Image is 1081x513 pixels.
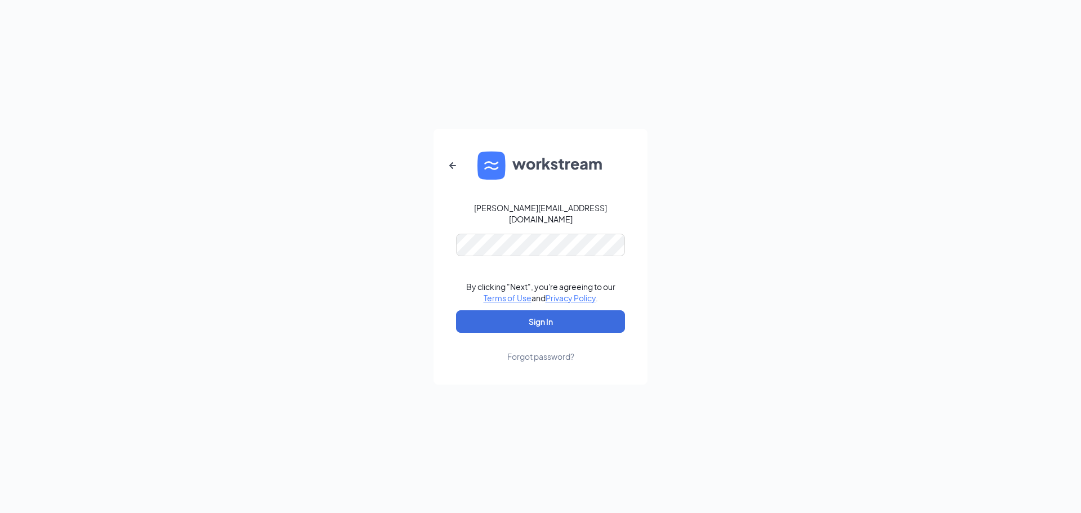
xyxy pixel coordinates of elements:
img: WS logo and Workstream text [477,151,604,180]
button: Sign In [456,310,625,333]
a: Privacy Policy [546,293,596,303]
div: Forgot password? [507,351,574,362]
button: ArrowLeftNew [439,152,466,179]
a: Terms of Use [484,293,531,303]
a: Forgot password? [507,333,574,362]
div: [PERSON_NAME][EMAIL_ADDRESS][DOMAIN_NAME] [456,202,625,225]
svg: ArrowLeftNew [446,159,459,172]
div: By clicking "Next", you're agreeing to our and . [466,281,615,304]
